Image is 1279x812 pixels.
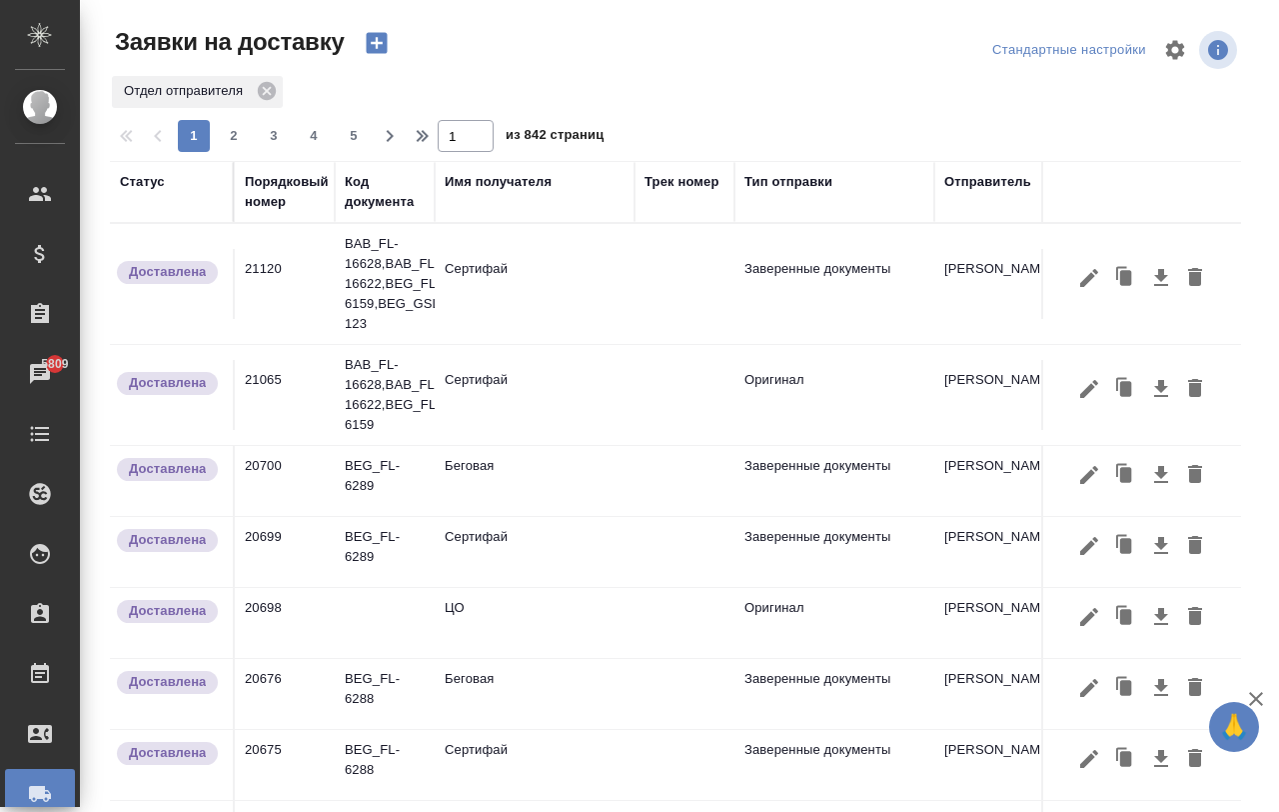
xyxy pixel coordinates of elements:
div: Трек номер [644,172,719,192]
button: Редактировать [1072,527,1106,565]
a: 5809 [5,349,75,399]
span: 2 [218,126,250,146]
button: Клонировать [1106,527,1144,565]
div: Документы доставлены, фактическая дата доставки проставиться автоматически [115,259,223,286]
button: Клонировать [1106,740,1144,778]
td: 21065 [235,360,335,430]
td: Сертифай [435,360,635,430]
span: 4 [298,126,330,146]
span: 5 [338,126,370,146]
td: Сертифай [435,517,635,587]
td: 20700 [235,446,335,516]
p: Доставлена [129,743,206,763]
td: BEG_FL-6289 [335,517,435,587]
button: Редактировать [1072,598,1106,636]
button: Редактировать [1072,669,1106,707]
td: Заверенные документы [734,517,934,587]
button: Скачать [1144,527,1178,565]
td: 21120 [235,249,335,319]
button: Создать [353,26,401,60]
span: 3 [258,126,290,146]
div: Документы доставлены, фактическая дата доставки проставиться автоматически [115,669,223,696]
td: BEG_FL-6289 [335,446,435,516]
button: Удалить [1178,527,1212,565]
td: ЦО [435,588,635,658]
td: Оригинал [734,360,934,430]
td: [PERSON_NAME] [934,659,1134,729]
p: Доставлена [129,601,206,621]
div: Документы доставлены, фактическая дата доставки проставиться автоматически [115,527,223,554]
div: Имя получателя [445,172,552,192]
td: BEG_FL-6288 [335,659,435,729]
button: Клонировать [1106,259,1144,297]
p: Доставлена [129,459,206,479]
button: Клонировать [1106,370,1144,408]
td: [PERSON_NAME] [934,249,1134,319]
span: Заявки на доставку [110,26,345,58]
button: Скачать [1144,740,1178,778]
div: Документы доставлены, фактическая дата доставки проставиться автоматически [115,740,223,767]
button: Скачать [1144,456,1178,494]
div: Отдел отправителя [112,76,283,108]
button: Клонировать [1106,598,1144,636]
button: Удалить [1178,669,1212,707]
div: Статус [120,172,165,192]
div: Документы доставлены, фактическая дата доставки проставиться автоматически [115,598,223,625]
span: 5809 [29,354,80,374]
div: Отправитель [944,172,1031,192]
td: Сертифай [435,730,635,800]
td: Заверенные документы [734,446,934,516]
button: Удалить [1178,598,1212,636]
span: Настроить таблицу [1151,26,1199,74]
button: Скачать [1144,669,1178,707]
button: Редактировать [1072,259,1106,297]
span: Посмотреть информацию [1199,31,1241,69]
p: Доставлена [129,530,206,550]
td: Сертифай [435,249,635,319]
td: [PERSON_NAME] [934,446,1134,516]
p: Доставлена [129,262,206,282]
button: 🙏 [1209,702,1259,752]
button: Редактировать [1072,456,1106,494]
td: 20676 [235,659,335,729]
button: Удалить [1178,456,1212,494]
div: Документы доставлены, фактическая дата доставки проставиться автоматически [115,370,223,397]
button: 5 [338,120,370,152]
td: Заверенные документы [734,730,934,800]
td: Беговая [435,446,635,516]
td: [PERSON_NAME] [934,730,1134,800]
button: Клонировать [1106,456,1144,494]
div: Код документа [345,172,425,212]
td: BAB_FL-16628,BAB_FL-16622,BEG_FL-6159,BEG_GSL-123 [335,224,435,344]
td: Оригинал [734,588,934,658]
p: Отдел отправителя [124,81,250,101]
button: Скачать [1144,598,1178,636]
td: 20698 [235,588,335,658]
div: split button [987,35,1151,66]
button: 2 [218,120,250,152]
td: Беговая [435,659,635,729]
button: Редактировать [1072,740,1106,778]
button: Удалить [1178,259,1212,297]
td: 20675 [235,730,335,800]
button: Клонировать [1106,669,1144,707]
div: Документы доставлены, фактическая дата доставки проставиться автоматически [115,456,223,483]
button: Удалить [1178,370,1212,408]
button: Удалить [1178,740,1212,778]
td: BAB_FL-16628,BAB_FL-16622,BEG_FL-6159 [335,345,435,445]
td: Заверенные документы [734,249,934,319]
button: 4 [298,120,330,152]
button: 3 [258,120,290,152]
button: Скачать [1144,370,1178,408]
button: Скачать [1144,259,1178,297]
td: BEG_FL-6288 [335,730,435,800]
button: Редактировать [1072,370,1106,408]
td: [PERSON_NAME] [934,588,1134,658]
p: Доставлена [129,672,206,692]
div: Порядковый номер [245,172,329,212]
div: Тип отправки [744,172,832,192]
span: из 842 страниц [506,123,604,152]
td: Заверенные документы [734,659,934,729]
p: Доставлена [129,373,206,393]
td: 20699 [235,517,335,587]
